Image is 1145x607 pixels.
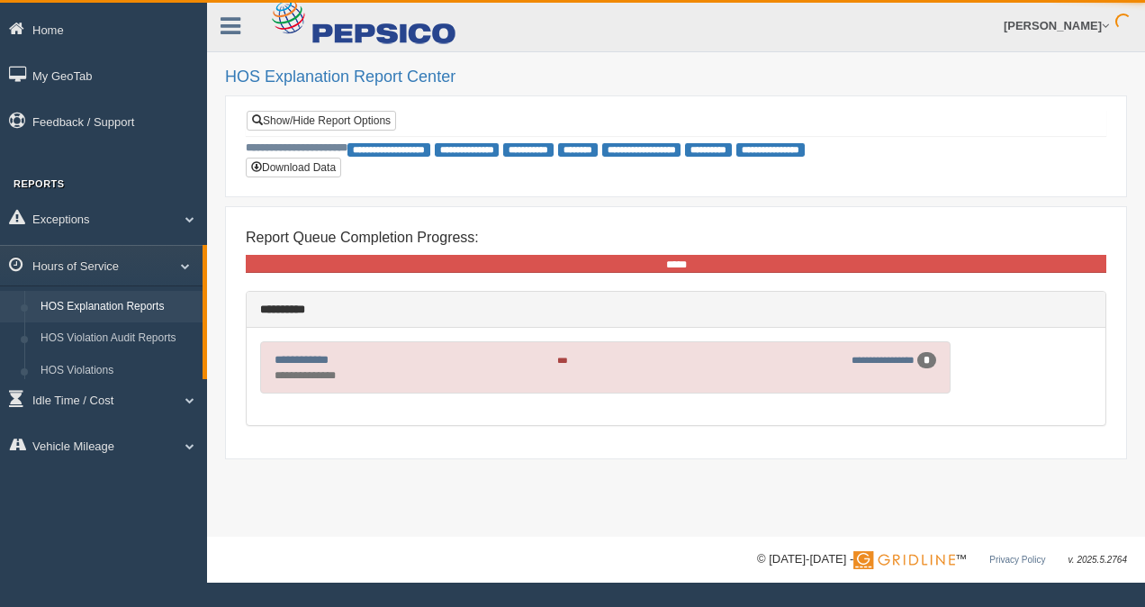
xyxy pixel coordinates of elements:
[247,111,396,131] a: Show/Hide Report Options
[853,551,955,569] img: Gridline
[32,291,203,323] a: HOS Explanation Reports
[989,555,1045,565] a: Privacy Policy
[757,550,1127,569] div: © [DATE]-[DATE] - ™
[246,230,1106,246] h4: Report Queue Completion Progress:
[1068,555,1127,565] span: v. 2025.5.2764
[246,158,341,177] button: Download Data
[32,322,203,355] a: HOS Violation Audit Reports
[32,355,203,387] a: HOS Violations
[225,68,1127,86] h2: HOS Explanation Report Center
